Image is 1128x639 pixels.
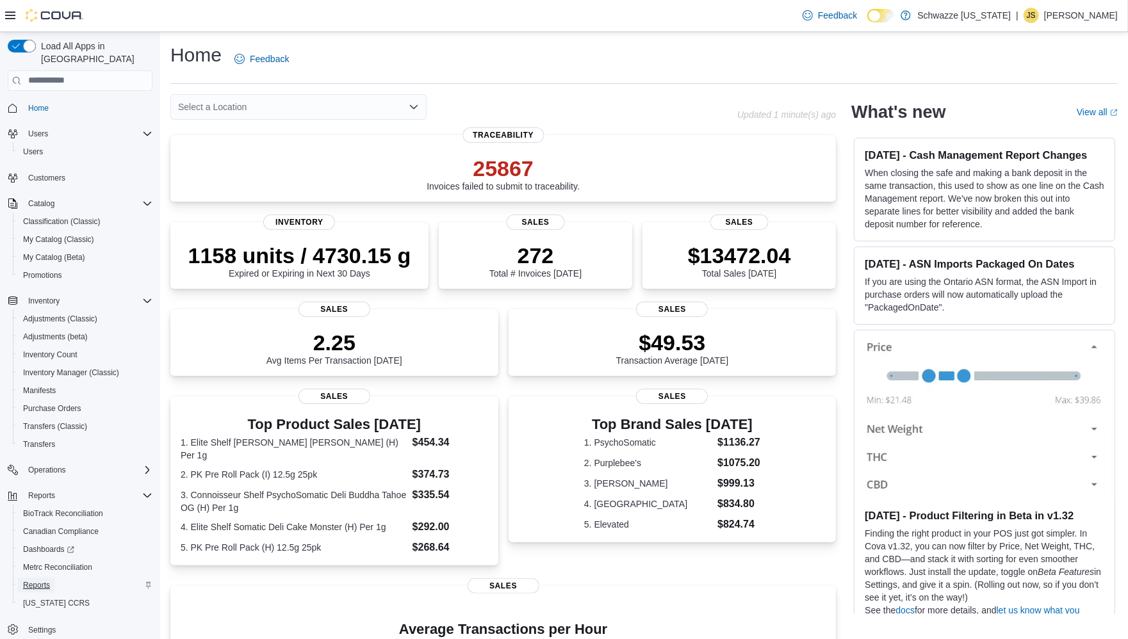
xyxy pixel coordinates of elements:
dd: $1075.20 [717,455,760,471]
span: Sales [468,578,539,594]
span: Users [18,144,152,159]
p: $49.53 [616,330,729,355]
div: Total # Invoices [DATE] [489,243,582,279]
a: Adjustments (beta) [18,329,93,344]
span: Inventory [263,214,335,230]
span: Transfers (Classic) [18,419,152,434]
button: Users [13,143,158,161]
a: Feedback [229,46,294,72]
a: Metrc Reconciliation [18,560,97,575]
button: Inventory Count [13,346,158,364]
p: [PERSON_NAME] [1044,8,1118,23]
dt: 4. [GEOGRAPHIC_DATA] [584,497,712,510]
span: Inventory Count [18,347,152,362]
button: Open list of options [409,102,419,112]
a: Promotions [18,268,67,283]
span: Promotions [23,270,62,280]
span: BioTrack Reconciliation [23,508,103,519]
span: My Catalog (Beta) [18,250,152,265]
span: Canadian Compliance [23,526,99,537]
em: Beta Features [1038,567,1094,577]
span: Reports [23,488,152,503]
span: Reports [18,578,152,593]
span: Load All Apps in [GEOGRAPHIC_DATA] [36,40,152,65]
p: $13472.04 [688,243,791,268]
h4: Average Transactions per Hour [181,622,826,637]
button: Operations [23,462,71,478]
div: Avg Items Per Transaction [DATE] [266,330,402,366]
span: Home [23,100,152,116]
a: Dashboards [13,540,158,558]
span: Feedback [818,9,857,22]
a: Inventory Count [18,347,83,362]
span: Traceability [462,127,544,143]
p: 2.25 [266,330,402,355]
dd: $1136.27 [717,435,760,450]
span: Users [23,126,152,142]
span: Transfers (Classic) [23,421,87,432]
dd: $292.00 [413,519,488,535]
button: BioTrack Reconciliation [13,505,158,522]
span: Sales [298,302,370,317]
span: Sales [636,389,708,404]
button: Users [3,125,158,143]
h3: [DATE] - Product Filtering in Beta in v1.32 [865,509,1104,522]
span: Metrc Reconciliation [18,560,152,575]
a: Feedback [797,3,862,28]
span: Customers [28,173,65,183]
dt: 5. PK Pre Roll Pack (H) 12.5g 25pk [181,541,407,554]
a: My Catalog (Classic) [18,232,99,247]
div: Expired or Expiring in Next 30 Days [188,243,411,279]
span: Promotions [18,268,152,283]
button: Purchase Orders [13,400,158,417]
button: Inventory [3,292,158,310]
span: Dashboards [23,544,74,554]
button: Users [23,126,53,142]
span: Users [23,147,43,157]
a: Purchase Orders [18,401,86,416]
p: Finding the right product in your POS just got simpler. In Cova v1.32, you can now filter by Pric... [865,527,1104,604]
a: Settings [23,622,61,638]
button: Reports [13,576,158,594]
dd: $824.74 [717,517,760,532]
button: Operations [3,461,158,479]
span: Settings [23,621,152,637]
a: Dashboards [18,542,79,557]
p: | [1016,8,1018,23]
dd: $335.54 [413,487,488,503]
span: Sales [298,389,370,404]
span: Feedback [250,53,289,65]
span: Adjustments (Classic) [23,314,97,324]
button: Manifests [13,382,158,400]
span: [US_STATE] CCRS [23,598,90,608]
div: Total Sales [DATE] [688,243,791,279]
span: Purchase Orders [23,403,81,414]
dd: $834.80 [717,496,760,512]
a: Transfers (Classic) [18,419,92,434]
span: Canadian Compliance [18,524,152,539]
h1: Home [170,42,222,68]
dt: 5. Elevated [584,518,712,531]
button: Reports [3,487,158,505]
h3: [DATE] - Cash Management Report Changes [865,149,1104,161]
dt: 1. PsychoSomatic [584,436,712,449]
h3: Top Brand Sales [DATE] [584,417,760,432]
span: Transfers [18,437,152,452]
button: My Catalog (Beta) [13,248,158,266]
span: Sales [636,302,708,317]
span: Inventory [23,293,152,309]
button: Promotions [13,266,158,284]
span: Reports [28,490,55,501]
a: Customers [23,170,70,186]
span: Manifests [18,383,152,398]
button: Catalog [3,195,158,213]
a: Users [18,144,48,159]
div: Justine Sanchez [1024,8,1039,23]
span: Customers [23,170,152,186]
a: Classification (Classic) [18,214,106,229]
input: Dark Mode [867,9,894,22]
button: Classification (Classic) [13,213,158,231]
a: View allExternal link [1077,107,1118,117]
h2: What's new [851,102,945,122]
a: [US_STATE] CCRS [18,595,95,611]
